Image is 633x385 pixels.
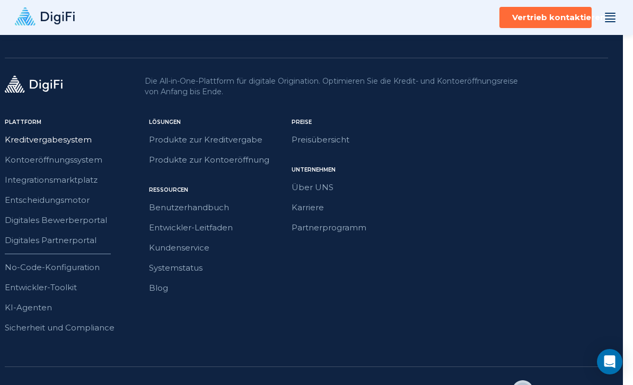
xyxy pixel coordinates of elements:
[149,281,247,295] a: Blog
[5,321,115,335] a: Sicherheit und Compliance
[5,118,115,127] div: Plattform
[149,118,269,127] div: LÖSUNGEN
[5,153,102,167] a: Kontoeröffnungssystem
[5,173,102,187] a: Integrationsmarktplatz
[149,261,247,275] a: Systemstatus
[5,193,102,207] a: Entscheidungsmotor
[512,12,605,23] div: Vertrieb kontaktieren
[597,349,622,374] div: Intercom Messenger öffnen
[292,118,389,127] div: PREISE
[149,186,269,194] div: Ressourcen
[499,7,592,28] button: Vertrieb kontaktieren
[145,76,547,97] p: Die All-in-One-Plattform für digitale Origination. Optimieren Sie die Kredit- und Kontoeröffnungs...
[149,153,269,167] a: Produkte zur Kontoeröffnung
[5,261,102,274] a: No-Code-Konfiguration
[5,234,102,247] a: Digitales Partnerportal
[292,221,389,235] a: Partnerprogramm
[5,281,102,294] a: Entwickler-Toolkit
[292,201,389,214] a: Karriere
[5,133,102,147] a: Kreditvergabesystem
[149,241,247,255] a: Kundenservice
[292,166,389,174] div: UNTERNEHMEN
[5,213,107,227] a: Digitales Bewerberportal
[292,133,389,147] a: Preisübersicht
[149,133,262,147] a: Produkte zur Kreditvergabe
[292,181,389,194] a: Über UNS
[149,221,247,235] a: Entwickler-Leitfaden
[5,301,102,315] a: KI-Agenten
[149,201,247,214] a: Benutzerhandbuch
